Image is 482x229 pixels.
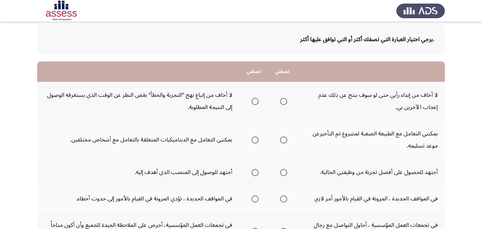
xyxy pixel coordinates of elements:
[277,166,287,178] mat-radio-group: Select an option
[37,159,239,185] td: أجتهد للوصول إلى المنصب الذي أهدف إليه.
[37,185,239,212] td: في المواقف الجديدة ، تؤدي المرونة في القيام بالأمور إلى حدوث أخطاء.
[37,82,239,120] td: لا أخاف من إتباع نهج "التجربة والخطأ" بغض النظر عن الوقت الذي يستغرقه الوصول إلى النتيجة المطلوبة.
[277,193,287,205] mat-radio-group: Select an option
[268,61,296,82] th: تصفني
[249,166,259,178] mat-radio-group: Select an option
[239,61,268,82] th: تصفني
[300,33,434,45] b: .يرجي اختيار العبارة التي تصفك أكثر أو التي توافق عليها أكثر
[296,82,445,120] td: لا أخاف من إبداء رأيي حتى لو سوف ينتج عن ذلك عدم إعجاب الآخرين بي.
[249,134,259,146] mat-radio-group: Select an option
[296,185,445,212] td: في المواقف الجديدة ، المرونة في القيام بالأمور أمر لازم.
[37,1,86,21] img: Assessment logo of Potentiality Assessment R2 (EN/AR)
[277,134,287,146] mat-radio-group: Select an option
[249,193,259,205] mat-radio-group: Select an option
[37,120,239,159] td: يمكنني التعامل مع الديناميكيات المتعلقة بالتعامل مع أشخاص مختلفين.
[296,120,445,159] td: يمكنني التعامل مع الطبيعة الصعبة لمشروع تم التأخيرعن موعد تسليمه.
[249,95,259,107] mat-radio-group: Select an option
[396,1,445,21] img: Assess Talent Management logo
[296,159,445,185] td: أجتهد للحصول على أفضل تجربة من وظيفتي الحالية.
[277,95,287,107] mat-radio-group: Select an option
